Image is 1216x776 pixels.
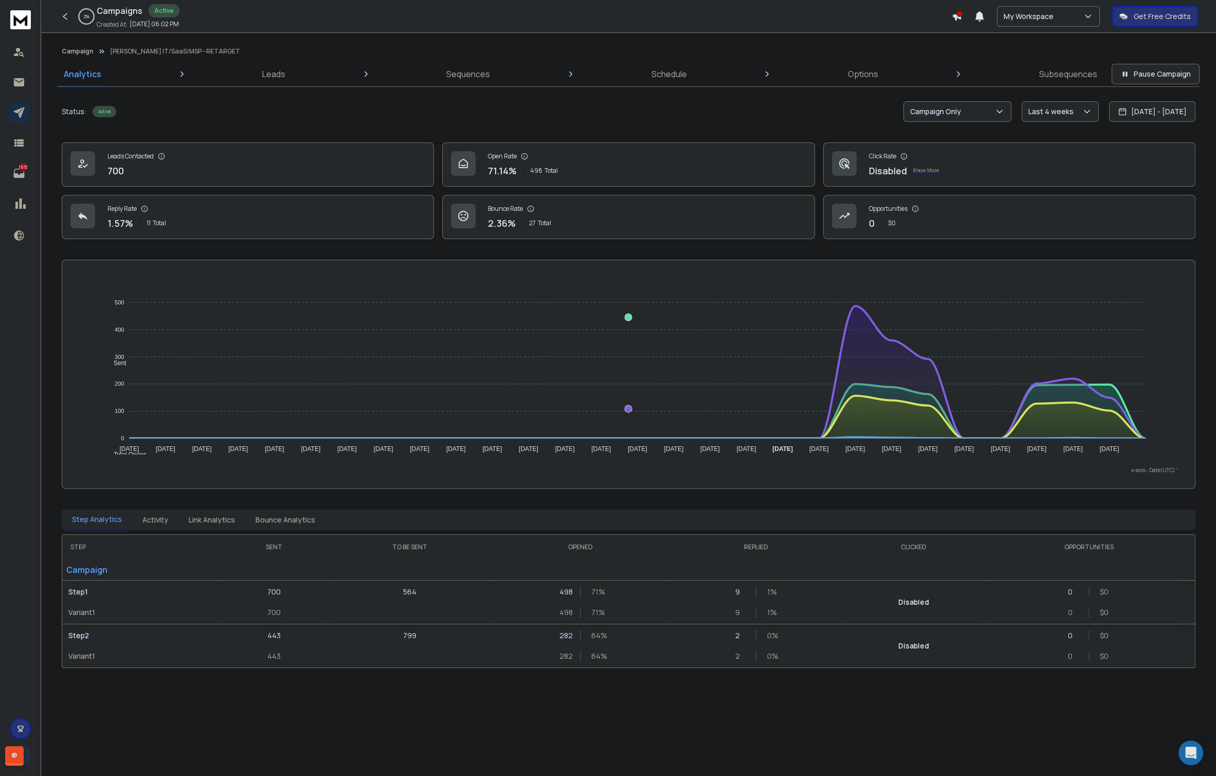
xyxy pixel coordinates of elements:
tspan: [DATE] [1063,445,1083,453]
button: Step Analytics [66,508,128,532]
div: @ [5,746,24,766]
p: Schedule [651,68,687,80]
span: Total [545,167,558,175]
p: Variant 1 [68,607,215,618]
p: $ 0 [888,219,896,227]
p: Open Rate [488,152,517,160]
th: SENT [221,535,327,560]
p: 2 [735,651,745,661]
tspan: 300 [115,353,124,359]
span: 498 [530,167,542,175]
a: Sequences [440,62,496,86]
tspan: [DATE] [410,445,430,453]
p: Click Rate [869,152,896,160]
p: 71 % [591,587,602,597]
p: $ 0 [1100,607,1110,618]
p: [DATE] 06:02 PM [130,20,179,28]
tspan: [DATE] [301,445,321,453]
a: Analytics [58,62,107,86]
p: 64 % [591,630,602,641]
div: Open Intercom Messenger [1178,741,1203,765]
p: $ 0 [1100,651,1110,661]
p: 498 [559,607,570,618]
span: 11 [147,219,151,227]
p: Sequences [446,68,490,80]
p: 1 % [767,587,777,597]
p: Step 1 [68,587,215,597]
tspan: 100 [115,408,124,414]
p: 9 [735,587,745,597]
th: REPLIED [668,535,844,560]
tspan: [DATE] [374,445,393,453]
p: 799 [403,630,416,641]
p: 71 % [591,607,602,618]
p: Variant 1 [68,651,215,661]
tspan: [DATE] [120,445,139,453]
p: 1572 [19,163,27,171]
tspan: [DATE] [991,445,1010,453]
button: Link Analytics [183,509,241,531]
tspan: [DATE] [1027,445,1047,453]
tspan: [DATE] [229,445,248,453]
tspan: [DATE] [592,445,611,453]
p: 0 [1068,630,1078,641]
tspan: 0 [121,435,124,441]
p: 2 % [84,13,89,20]
p: 0 [869,216,875,230]
span: 27 [529,219,536,227]
p: 443 [267,630,281,641]
p: Campaign Only [910,106,965,117]
th: OPENED [493,535,668,560]
a: Click RateDisabledKnow More [823,142,1195,187]
p: Disabled [869,164,907,178]
div: Active [149,4,179,17]
p: 64 % [591,651,602,661]
p: 2.36 % [488,216,516,230]
tspan: [DATE] [773,445,793,453]
button: Bounce Analytics [249,509,321,531]
tspan: [DATE] [519,445,538,453]
a: Subsequences [1033,62,1103,86]
p: Created At: [97,21,128,29]
a: Options [842,62,884,86]
tspan: 400 [115,327,124,333]
tspan: [DATE] [1100,445,1119,453]
p: Status: [62,106,86,117]
p: Analytics [64,68,101,80]
p: Know More [913,167,939,175]
tspan: [DATE] [555,445,575,453]
p: Reply Rate [107,205,137,213]
tspan: [DATE] [737,445,756,453]
p: Leads Contacted [107,152,154,160]
p: 0 % [767,630,777,641]
a: Opportunities0$0 [823,195,1195,239]
tspan: [DATE] [955,445,974,453]
p: 0 % [767,651,777,661]
p: 443 [267,651,281,661]
p: Last 4 weeks [1028,106,1078,117]
p: 282 [559,651,570,661]
p: Step 2 [68,630,215,641]
a: Leads Contacted700 [62,142,434,187]
tspan: [DATE] [192,445,212,453]
p: 700 [267,607,281,618]
p: Disabled [898,597,929,607]
p: 1.57 % [107,216,133,230]
th: CLICKED [844,535,983,560]
tspan: [DATE] [265,445,284,453]
button: J [10,745,31,766]
tspan: [DATE] [338,445,357,453]
p: Options [848,68,878,80]
p: Get Free Credits [1134,11,1191,22]
span: Total [538,219,551,227]
p: Bounce Rate [488,205,523,213]
p: My Workspace [1004,11,1058,22]
a: Leads [256,62,292,86]
button: [DATE] - [DATE] [1109,101,1195,122]
tspan: [DATE] [918,445,938,453]
p: $ 0 [1100,630,1110,641]
button: Campaign [62,47,94,56]
tspan: [DATE] [156,445,176,453]
tspan: [DATE] [483,445,502,453]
